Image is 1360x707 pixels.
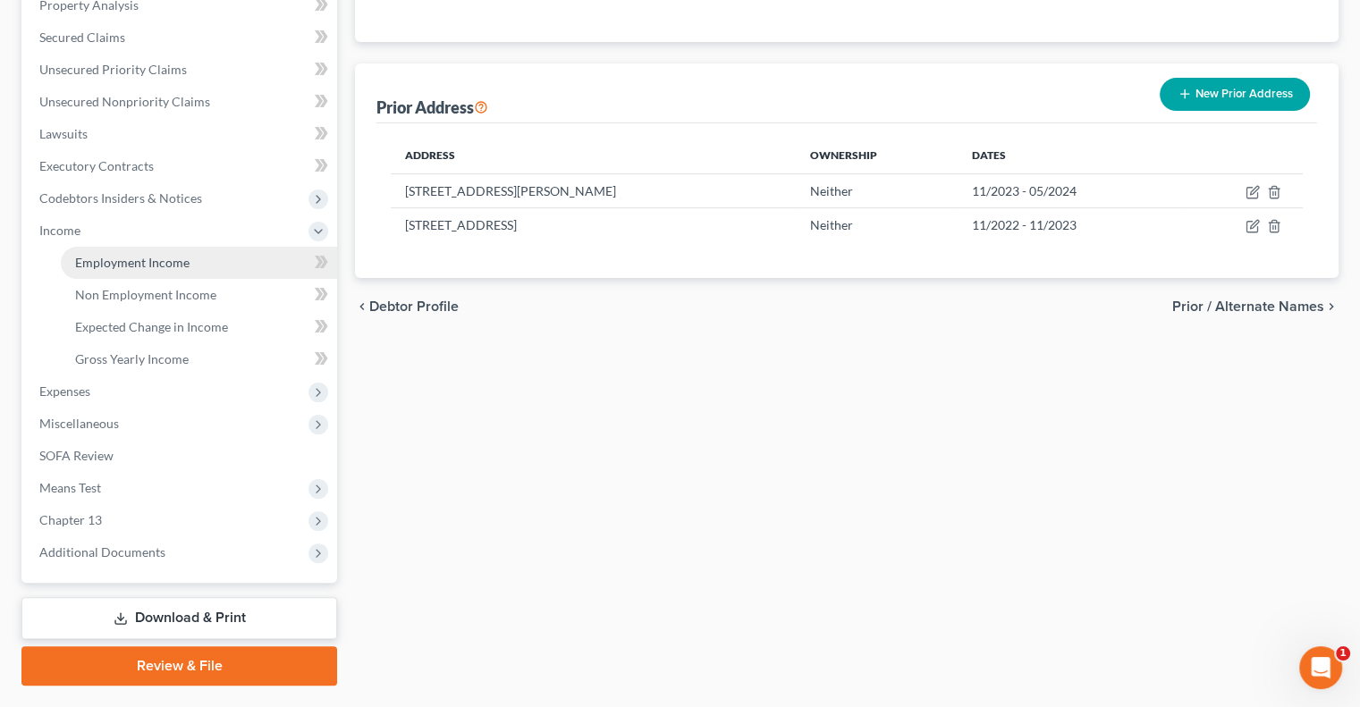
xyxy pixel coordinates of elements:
[1336,646,1350,661] span: 1
[1299,646,1342,689] iframe: Intercom live chat
[1160,78,1310,111] button: New Prior Address
[39,448,114,463] span: SOFA Review
[61,279,337,311] a: Non Employment Income
[61,343,337,375] a: Gross Yearly Income
[391,173,795,207] td: [STREET_ADDRESS][PERSON_NAME]
[75,351,189,366] span: Gross Yearly Income
[957,138,1182,173] th: Dates
[39,62,187,77] span: Unsecured Priority Claims
[391,138,795,173] th: Address
[39,512,102,527] span: Chapter 13
[25,86,337,118] a: Unsecured Nonpriority Claims
[957,173,1182,207] td: 11/2023 - 05/2024
[21,646,337,686] a: Review & File
[39,223,80,238] span: Income
[796,208,958,242] td: Neither
[39,126,88,141] span: Lawsuits
[25,440,337,472] a: SOFA Review
[39,29,125,45] span: Secured Claims
[75,255,190,270] span: Employment Income
[39,544,165,560] span: Additional Documents
[796,138,958,173] th: Ownership
[1324,299,1339,314] i: chevron_right
[61,311,337,343] a: Expected Change in Income
[1172,299,1339,314] button: Prior / Alternate Names chevron_right
[25,21,337,54] a: Secured Claims
[21,597,337,639] a: Download & Print
[355,299,459,314] button: chevron_left Debtor Profile
[39,416,119,431] span: Miscellaneous
[39,190,202,206] span: Codebtors Insiders & Notices
[25,54,337,86] a: Unsecured Priority Claims
[75,319,228,334] span: Expected Change in Income
[1172,299,1324,314] span: Prior / Alternate Names
[61,247,337,279] a: Employment Income
[39,480,101,495] span: Means Test
[369,299,459,314] span: Debtor Profile
[796,173,958,207] td: Neither
[355,299,369,314] i: chevron_left
[39,383,90,399] span: Expenses
[75,287,216,302] span: Non Employment Income
[25,150,337,182] a: Executory Contracts
[39,94,210,109] span: Unsecured Nonpriority Claims
[25,118,337,150] a: Lawsuits
[376,97,488,118] div: Prior Address
[39,158,154,173] span: Executory Contracts
[391,208,795,242] td: [STREET_ADDRESS]
[957,208,1182,242] td: 11/2022 - 11/2023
